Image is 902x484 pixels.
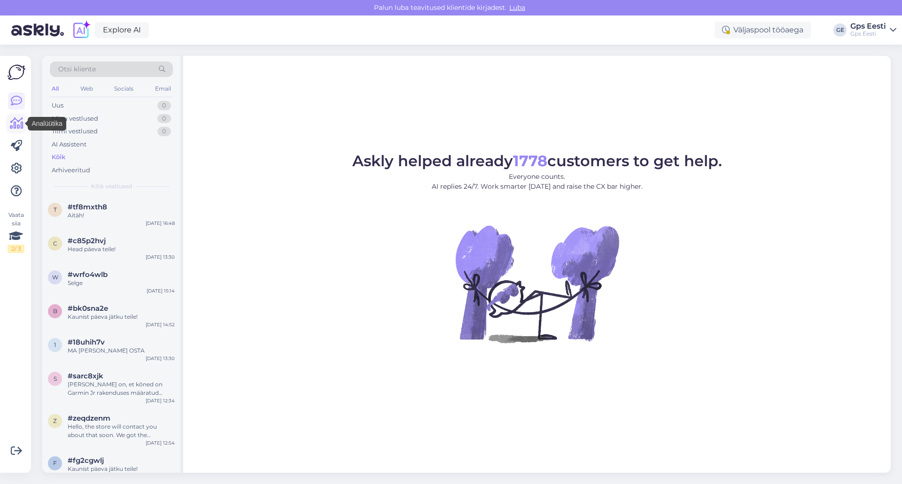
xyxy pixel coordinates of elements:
div: Email [153,83,173,95]
div: Väljaspool tööaega [715,22,811,38]
div: 0 [157,101,171,110]
div: [DATE] 14:52 [146,321,175,328]
span: c [53,240,57,247]
span: 1 [54,341,56,348]
b: 1778 [513,152,547,170]
div: Selge [68,279,175,287]
div: 0 [157,127,171,136]
span: #18uhih7v [68,338,105,346]
div: Kõik [52,153,65,162]
span: #wrfo4wlb [68,270,108,279]
div: Web [78,83,95,95]
div: Tiimi vestlused [52,127,98,136]
div: Kaunist päeva jätku teile! [68,313,175,321]
span: Otsi kliente [58,64,96,74]
div: MA [PERSON_NAME] OSTA [68,346,175,355]
a: Gps EestiGps Eesti [850,23,896,38]
div: Gps Eesti [850,30,886,38]
span: #zeqdzenm [68,414,110,423]
div: Vaata siia [8,211,24,253]
span: Askly helped already customers to get help. [352,152,722,170]
span: s [54,375,57,382]
div: [DATE] 12:54 [146,439,175,446]
span: z [53,417,57,424]
span: t [54,206,57,213]
div: [DATE] 16:48 [146,220,175,227]
div: 2 / 3 [8,245,24,253]
a: Explore AI [95,22,149,38]
p: Everyone counts. AI replies 24/7. Work smarter [DATE] and raise the CX bar higher. [352,172,722,192]
span: #sarc8xjk [68,372,103,380]
div: [DATE] 13:30 [146,355,175,362]
span: #bk0sna2e [68,304,108,313]
span: #tf8mxth8 [68,203,107,211]
div: Aitäh! [68,211,175,220]
img: Askly Logo [8,63,25,81]
div: Arhiveeritud [52,166,90,175]
div: Analüütika [28,117,66,131]
span: f [53,460,57,467]
div: [PERSON_NAME] on, et kõned on Garmin Jr rakenduses määratud kasutajate vahel. Kella pealt ei saa ... [68,380,175,397]
div: Gps Eesti [850,23,886,30]
div: Minu vestlused [52,114,98,123]
span: #fg2cgwlj [68,456,104,465]
span: w [52,274,58,281]
span: Luba [506,3,528,12]
div: AI Assistent [52,140,86,149]
div: All [50,83,61,95]
div: 0 [157,114,171,123]
div: Kaunist päeva jätku teile! [68,465,175,473]
div: Head päeva teile! [68,245,175,254]
div: Socials [112,83,135,95]
div: Hello, the store will contact you about that soon. We got the information. [68,423,175,439]
div: [DATE] 13:30 [146,254,175,261]
span: b [53,307,57,315]
div: GE [833,23,847,37]
div: Uus [52,101,63,110]
img: No Chat active [452,199,622,368]
img: explore-ai [71,20,91,40]
span: Kõik vestlused [91,182,132,191]
div: [DATE] 12:34 [146,397,175,404]
span: #c85p2hvj [68,237,106,245]
div: [DATE] 15:14 [147,287,175,294]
